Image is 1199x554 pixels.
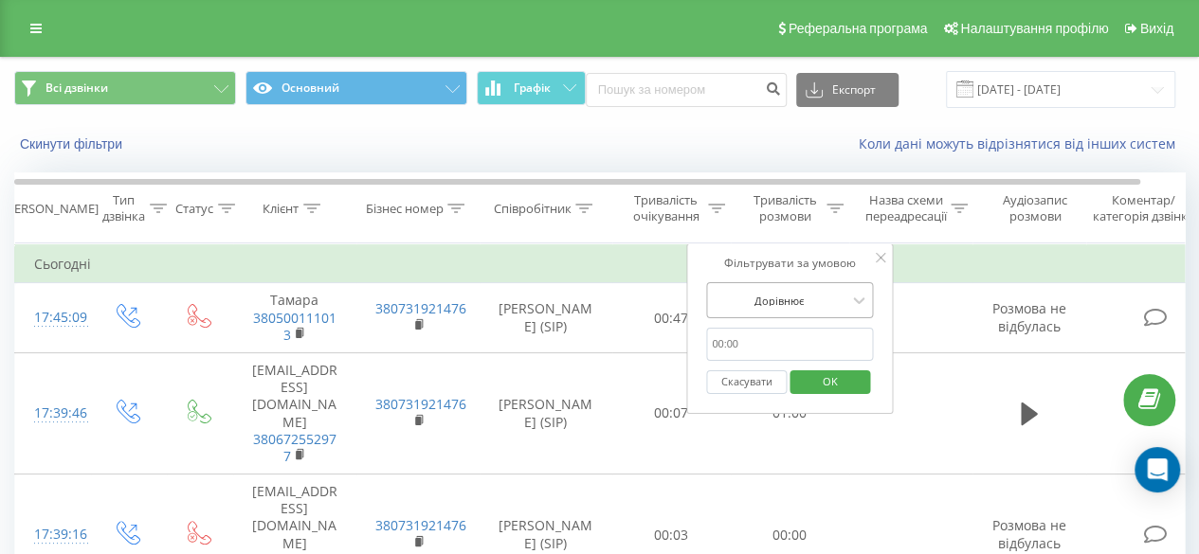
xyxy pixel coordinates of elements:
[989,192,1081,224] div: Аудіозапис розмови
[628,192,703,224] div: Тривалість очікування
[747,192,822,224] div: Тривалість розмови
[375,516,466,534] a: 380731921476
[45,80,108,96] span: Всі дзвінки
[14,71,236,105] button: Всі дзвінки
[34,395,72,432] div: 17:39:46
[514,81,551,95] span: Графік
[864,192,946,224] div: Назва схеми переадресації
[706,328,873,361] input: 00:00
[1088,192,1199,224] div: Коментар/категорія дзвінка
[263,201,299,217] div: Клієнт
[480,283,612,353] td: [PERSON_NAME] (SIP)
[706,254,873,273] div: Фільтрувати за умовою
[804,366,857,396] span: OK
[175,201,213,217] div: Статус
[960,21,1108,36] span: Налаштування профілю
[233,283,356,353] td: Тамара
[233,352,356,474] td: [EMAIL_ADDRESS][DOMAIN_NAME]
[992,516,1066,551] span: Розмова не відбулась
[3,201,99,217] div: [PERSON_NAME]
[586,73,787,107] input: Пошук за номером
[102,192,145,224] div: Тип дзвінка
[375,299,466,317] a: 380731921476
[859,134,1185,152] a: Коли дані можуть відрізнятися вiд інших систем
[992,299,1066,334] span: Розмова не відбулась
[796,73,899,107] button: Експорт
[706,370,787,394] button: Скасувати
[245,71,467,105] button: Основний
[365,201,443,217] div: Бізнес номер
[34,516,72,553] div: 17:39:16
[375,395,466,413] a: 380731921476
[789,21,928,36] span: Реферальна програма
[612,352,731,474] td: 00:07
[790,370,870,394] button: OK
[612,283,731,353] td: 00:47
[1135,447,1180,492] div: Open Intercom Messenger
[253,309,336,344] a: 380500111013
[34,299,72,336] div: 17:45:09
[477,71,586,105] button: Графік
[480,352,612,474] td: [PERSON_NAME] (SIP)
[493,201,571,217] div: Співробітник
[253,430,336,465] a: 380672552977
[1140,21,1173,36] span: Вихід
[14,135,132,152] button: Скинути фільтри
